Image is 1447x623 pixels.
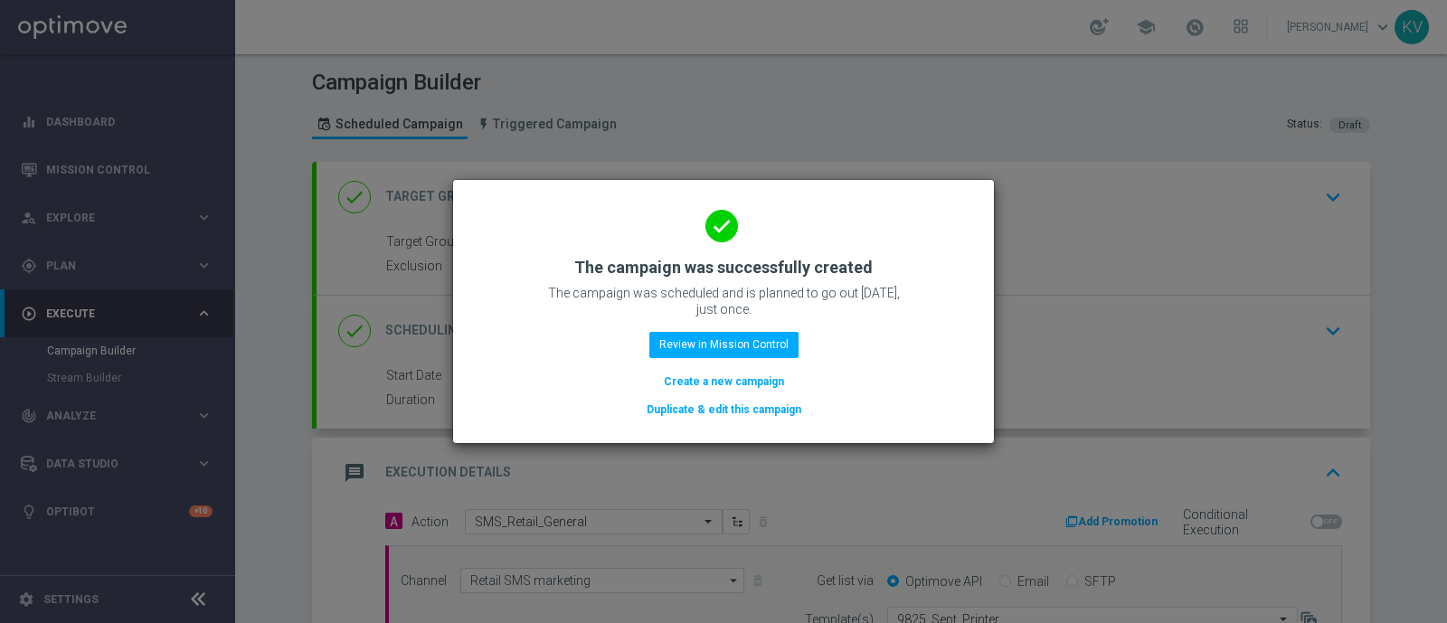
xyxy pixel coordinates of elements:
[645,400,803,420] button: Duplicate & edit this campaign
[649,332,799,357] button: Review in Mission Control
[574,257,873,278] h2: The campaign was successfully created
[543,285,904,317] p: The campaign was scheduled and is planned to go out [DATE], just once.
[662,372,786,392] button: Create a new campaign
[705,210,738,242] i: done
